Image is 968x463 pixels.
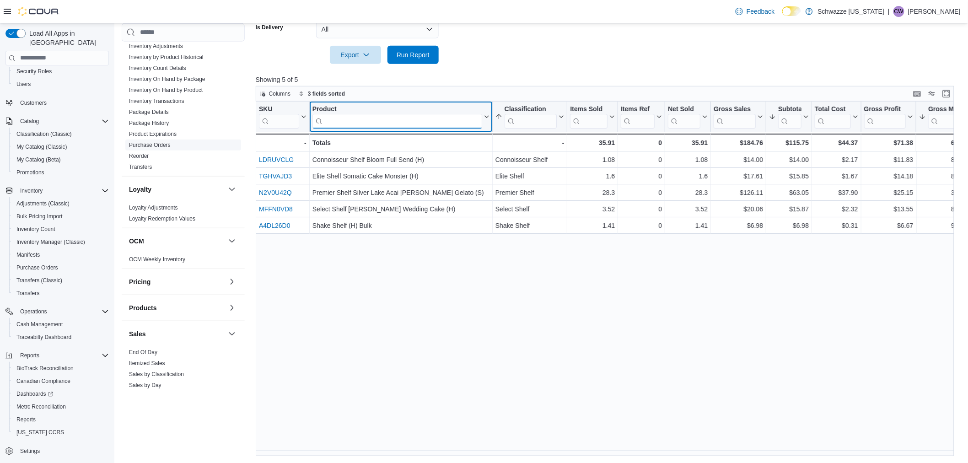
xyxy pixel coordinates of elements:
[714,154,763,165] div: $14.00
[9,362,113,375] button: BioTrack Reconciliation
[16,429,64,436] span: [US_STATE] CCRS
[129,303,157,312] h3: Products
[20,308,47,315] span: Operations
[20,447,40,455] span: Settings
[815,204,858,215] div: $2.32
[129,370,184,377] span: Sales by Classification
[129,303,225,312] button: Products
[129,215,195,222] span: Loyalty Redemption Values
[387,46,439,64] button: Run Report
[129,86,203,93] a: Inventory On Hand by Product
[16,68,52,75] span: Security Roles
[129,130,177,137] a: Product Expirations
[16,377,70,385] span: Canadian Compliance
[13,249,43,260] a: Manifests
[769,137,809,148] div: $115.75
[769,187,809,198] div: $63.05
[129,65,186,71] a: Inventory Count Details
[16,403,66,410] span: Metrc Reconciliation
[9,375,113,388] button: Canadian Compliance
[495,171,565,182] div: Elite Shelf
[864,105,906,113] div: Gross Profit
[129,64,186,71] span: Inventory Count Details
[864,154,913,165] div: $11.83
[13,414,109,425] span: Reports
[9,318,113,331] button: Cash Management
[9,261,113,274] button: Purchase Orders
[894,6,903,17] span: CW
[226,276,237,287] button: Pricing
[18,7,59,16] img: Cova
[864,220,913,231] div: $6.67
[926,88,937,99] button: Display options
[864,171,913,182] div: $14.18
[864,105,906,128] div: Gross Profit
[714,171,763,182] div: $17.61
[9,248,113,261] button: Manifests
[226,235,237,246] button: OCM
[129,97,184,104] a: Inventory Transactions
[129,359,165,366] span: Itemized Sales
[16,321,63,328] span: Cash Management
[864,137,913,148] div: $71.38
[13,224,59,235] a: Inventory Count
[505,105,557,113] div: Classification
[621,105,662,128] button: Items Ref
[129,108,169,115] span: Package Details
[13,198,109,209] span: Adjustments (Classic)
[16,277,62,284] span: Transfers (Classic)
[122,40,245,176] div: Inventory
[129,277,151,286] h3: Pricing
[928,105,965,128] div: Gross Margin
[815,105,858,128] button: Total Cost
[129,382,161,388] a: Sales by Day
[129,371,184,377] a: Sales by Classification
[9,287,113,300] button: Transfers
[16,365,74,372] span: BioTrack Reconciliation
[769,154,809,165] div: $14.00
[397,50,430,59] span: Run Report
[13,141,71,152] a: My Catalog (Classic)
[16,97,50,108] a: Customers
[129,152,149,159] span: Reorder
[312,204,489,215] div: Select Shelf [PERSON_NAME] Wedding Cake (H)
[815,220,858,231] div: $0.31
[312,105,482,128] div: Product
[16,169,44,176] span: Promotions
[13,167,48,178] a: Promotions
[9,197,113,210] button: Adjustments (Classic)
[16,238,85,246] span: Inventory Manager (Classic)
[312,154,489,165] div: Connoisseur Shelf Bloom Full Send (H)
[912,88,923,99] button: Keyboard shortcuts
[13,319,109,330] span: Cash Management
[747,7,774,16] span: Feedback
[122,202,245,227] div: Loyalty
[129,141,171,148] a: Purchase Orders
[9,274,113,287] button: Transfers (Classic)
[815,105,850,113] div: Total Cost
[9,426,113,439] button: [US_STATE] CCRS
[16,306,51,317] button: Operations
[16,185,109,196] span: Inventory
[316,20,439,38] button: All
[815,137,858,148] div: $44.37
[16,213,63,220] span: Bulk Pricing Import
[16,81,31,88] span: Users
[9,331,113,344] button: Traceabilty Dashboard
[714,187,763,198] div: $126.11
[13,388,57,399] a: Dashboards
[16,116,43,127] button: Catalog
[16,130,72,138] span: Classification (Classic)
[570,105,608,128] div: Items Sold
[668,105,708,128] button: Net Sold
[295,88,349,99] button: 3 fields sorted
[26,29,109,47] span: Load All Apps in [GEOGRAPHIC_DATA]
[621,171,662,182] div: 0
[13,401,109,412] span: Metrc Reconciliation
[16,350,109,361] span: Reports
[769,171,809,182] div: $15.85
[16,226,55,233] span: Inventory Count
[668,105,700,113] div: Net Sold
